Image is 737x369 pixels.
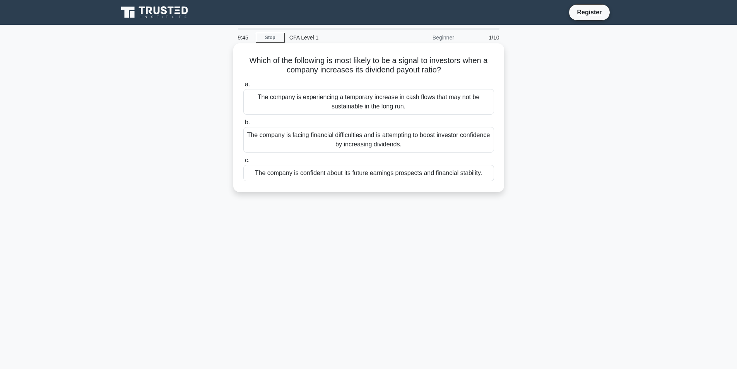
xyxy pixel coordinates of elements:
[245,81,250,88] span: a.
[243,56,495,75] h5: Which of the following is most likely to be a signal to investors when a company increases its di...
[572,7,606,17] a: Register
[233,30,256,45] div: 9:45
[243,127,494,153] div: The company is facing financial difficulties and is attempting to boost investor confidence by in...
[243,89,494,115] div: The company is experiencing a temporary increase in cash flows that may not be sustainable in the...
[459,30,504,45] div: 1/10
[391,30,459,45] div: Beginner
[245,157,250,163] span: c.
[245,119,250,125] span: b.
[243,165,494,181] div: The company is confident about its future earnings prospects and financial stability.
[285,30,391,45] div: CFA Level 1
[256,33,285,43] a: Stop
